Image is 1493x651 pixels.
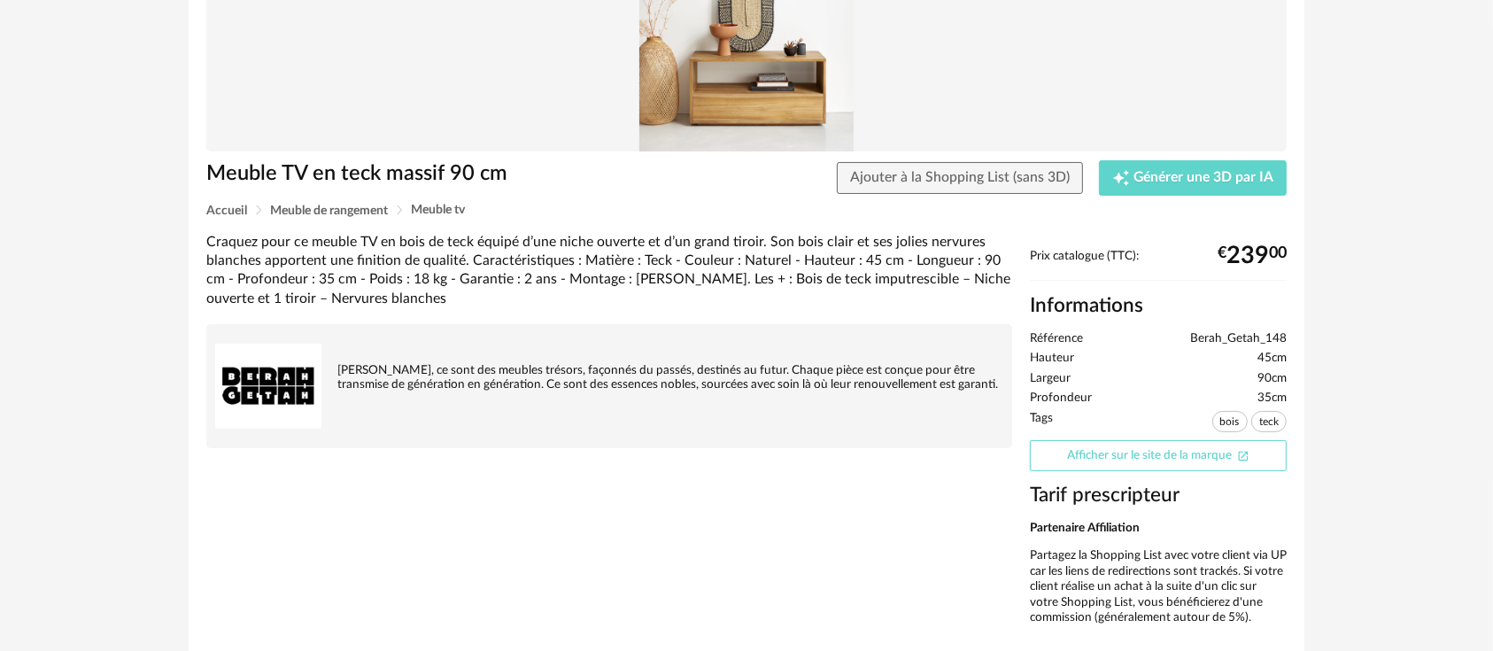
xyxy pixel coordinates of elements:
[206,233,1012,308] div: Craquez pour ce meuble TV en bois de teck équipé d’une niche ouverte et d’un grand tiroir. Son bo...
[1251,411,1287,432] span: teck
[1257,391,1287,407] span: 35cm
[215,333,1003,393] div: [PERSON_NAME], ce sont des meubles trésors, façonnés du passés, destinés au futur. Chaque pièce e...
[837,162,1083,194] button: Ajouter à la Shopping List (sans 3D)
[850,170,1070,184] span: Ajouter à la Shopping List (sans 3D)
[1226,249,1269,263] span: 239
[1257,351,1287,367] span: 45cm
[1212,411,1248,432] span: bois
[1030,293,1287,319] h2: Informations
[411,204,465,216] span: Meuble tv
[1030,351,1074,367] span: Hauteur
[270,205,388,217] span: Meuble de rangement
[1030,331,1083,347] span: Référence
[1030,371,1071,387] span: Largeur
[206,205,247,217] span: Accueil
[1099,160,1287,196] button: Creation icon Générer une 3D par IA
[1030,548,1287,626] p: Partagez la Shopping List avec votre client via UP car les liens de redirections sont trackés. Si...
[1030,522,1140,534] b: Partenaire Affiliation
[1030,440,1287,471] a: Afficher sur le site de la marqueOpen In New icon
[1218,249,1287,263] div: € 00
[1112,169,1130,187] span: Creation icon
[1030,411,1053,437] span: Tags
[1237,448,1249,461] span: Open In New icon
[1030,249,1287,282] div: Prix catalogue (TTC):
[1030,483,1287,508] h3: Tarif prescripteur
[206,160,646,188] h1: Meuble TV en teck massif 90 cm
[1030,391,1092,407] span: Profondeur
[1133,171,1273,185] span: Générer une 3D par IA
[1257,371,1287,387] span: 90cm
[206,204,1287,217] div: Breadcrumb
[1190,331,1287,347] span: Berah_Getah_148
[215,333,321,439] img: brand logo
